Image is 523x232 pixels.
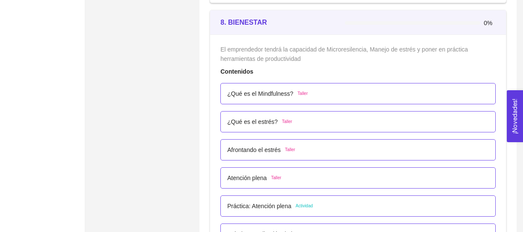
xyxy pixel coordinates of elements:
[227,173,267,183] p: Atención plena
[227,117,277,126] p: ¿Qué es el estrés?
[484,20,496,26] span: 0%
[227,145,280,155] p: Afrontando el estrés
[507,90,523,142] button: Open Feedback Widget
[298,90,308,97] span: Taller
[227,89,293,98] p: ¿Qué es el Mindfulness?
[282,118,292,125] span: Taller
[271,175,281,181] span: Taller
[220,46,469,62] span: El emprendedor tendrá la capacidad de Microresilencia, Manejo de estrés y poner en práctica herra...
[227,201,291,211] p: Práctica: Atención plena
[295,203,313,209] span: Actividad
[220,68,253,75] strong: Contenidos
[285,146,295,153] span: Taller
[220,19,267,26] strong: 8. BIENESTAR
